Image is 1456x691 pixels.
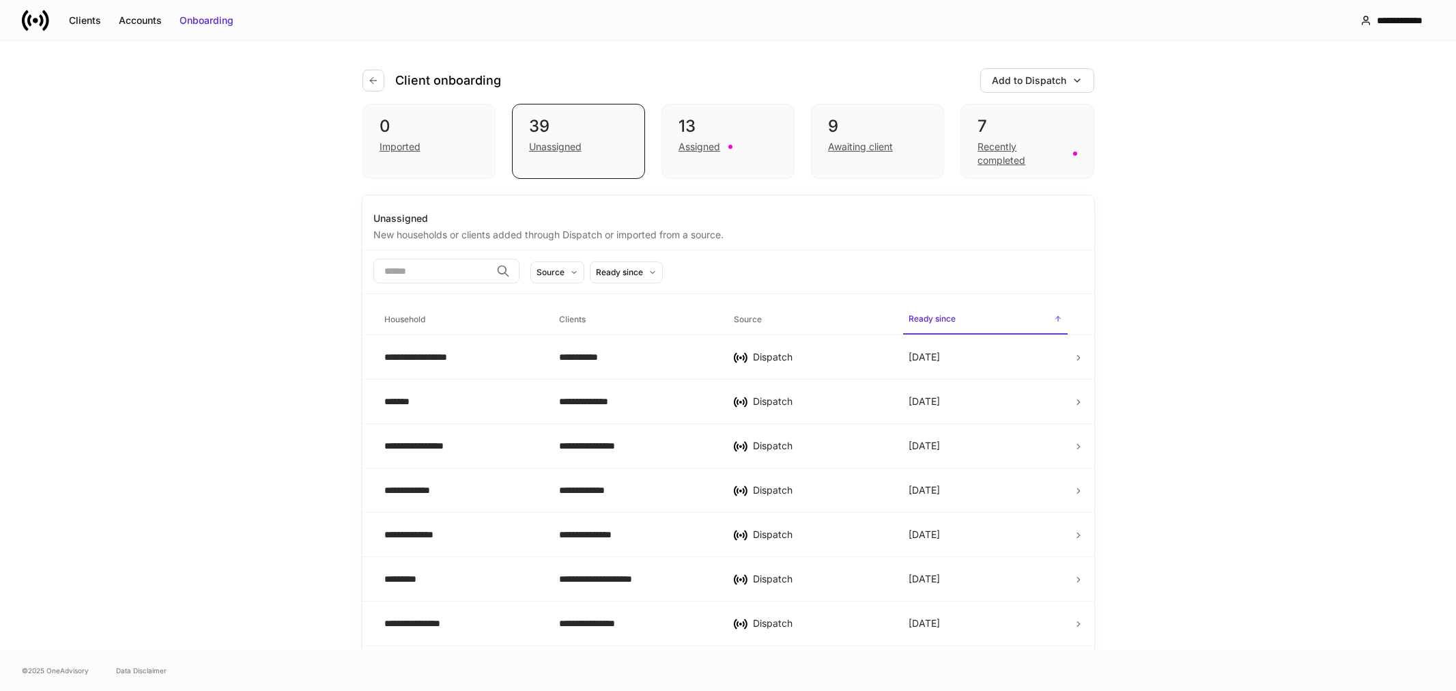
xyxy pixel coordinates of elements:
div: 13 [679,115,777,137]
div: 0Imported [362,104,496,179]
span: Clients [554,306,717,334]
a: Data Disclaimer [116,665,167,676]
div: Accounts [119,14,162,27]
div: Dispatch [753,350,887,364]
p: [DATE] [909,617,940,630]
h6: Household [384,313,425,326]
div: Source [537,266,565,279]
div: Dispatch [753,483,887,497]
p: [DATE] [909,439,940,453]
div: 9 [828,115,927,137]
button: Accounts [110,10,171,31]
div: Imported [380,140,420,154]
div: Dispatch [753,528,887,541]
span: Source [728,306,892,334]
div: 7Recently completed [960,104,1094,179]
div: Assigned [679,140,720,154]
button: Ready since [590,262,663,283]
div: Ready since [596,266,643,279]
button: Onboarding [171,10,242,31]
div: Recently completed [977,140,1064,167]
button: Add to Dispatch [980,68,1094,93]
button: Clients [60,10,110,31]
div: Unassigned [373,212,1083,225]
h6: Clients [559,313,586,326]
h4: Client onboarding [395,72,501,89]
div: Dispatch [753,572,887,586]
div: New households or clients added through Dispatch or imported from a source. [373,225,1083,242]
span: Household [379,306,543,334]
span: © 2025 OneAdvisory [22,665,89,676]
div: 13Assigned [661,104,795,179]
p: [DATE] [909,395,940,408]
div: Dispatch [753,617,887,630]
div: 0 [380,115,479,137]
div: Dispatch [753,439,887,453]
h6: Ready since [909,312,956,325]
div: Onboarding [180,14,233,27]
p: [DATE] [909,572,940,586]
div: 39 [529,115,628,137]
div: 9Awaiting client [811,104,944,179]
div: Add to Dispatch [992,74,1066,87]
div: Dispatch [753,395,887,408]
div: 7 [977,115,1076,137]
p: [DATE] [909,350,940,364]
div: Awaiting client [828,140,893,154]
button: Source [530,262,584,283]
div: 39Unassigned [512,104,645,179]
p: [DATE] [909,528,940,541]
span: Ready since [903,305,1067,335]
p: [DATE] [909,483,940,497]
h6: Source [734,313,762,326]
div: Clients [69,14,101,27]
div: Unassigned [529,140,582,154]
